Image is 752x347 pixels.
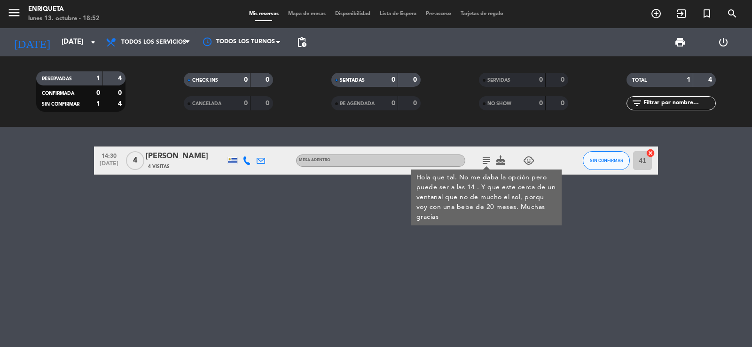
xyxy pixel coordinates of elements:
span: RE AGENDADA [340,101,375,106]
span: SIN CONFIRMAR [42,102,79,107]
span: Mis reservas [244,11,283,16]
span: 14:30 [97,150,121,161]
span: Lista de Espera [375,11,421,16]
span: 4 Visitas [148,163,170,170]
strong: 1 [687,77,690,83]
strong: 0 [244,77,248,83]
i: filter_list [631,98,642,109]
i: arrow_drop_down [87,37,99,48]
span: CONFIRMADA [42,91,74,96]
span: RESERVADAS [42,77,72,81]
strong: 0 [266,100,271,107]
span: Tarjetas de regalo [456,11,508,16]
strong: 0 [392,100,395,107]
strong: 0 [561,100,566,107]
span: NO SHOW [487,101,511,106]
span: TOTAL [632,78,647,83]
strong: 4 [708,77,714,83]
span: CHECK INS [192,78,218,83]
span: CANCELADA [192,101,221,106]
input: Filtrar por nombre... [642,98,715,108]
i: subject [481,155,492,166]
div: Hola que tal. No me daba la opción pero puede ser a las 14 . Y que este cerca de un ventanal que ... [416,173,557,222]
i: [DATE] [7,32,57,53]
strong: 0 [413,100,419,107]
strong: 0 [539,77,543,83]
span: Disponibilidad [330,11,375,16]
span: Todos los servicios [121,39,186,46]
span: Pre-acceso [421,11,456,16]
div: LOG OUT [702,28,745,56]
button: SIN CONFIRMAR [583,151,630,170]
div: [PERSON_NAME] [146,150,226,162]
span: 4 [126,151,144,170]
strong: 0 [266,77,271,83]
span: [DATE] [97,161,121,171]
div: Enriqueta [28,5,100,14]
strong: 0 [413,77,419,83]
strong: 0 [392,77,395,83]
i: add_circle_outline [650,8,662,19]
strong: 0 [118,90,124,96]
i: cancel [646,148,655,158]
span: Mapa de mesas [283,11,330,16]
span: print [674,37,686,48]
i: power_settings_new [718,37,729,48]
span: SIN CONFIRMAR [590,158,623,163]
strong: 0 [539,100,543,107]
strong: 1 [96,100,100,107]
i: child_care [523,155,534,166]
i: menu [7,6,21,20]
strong: 4 [118,100,124,107]
span: SERVIDAS [487,78,510,83]
strong: 1 [96,75,100,82]
i: exit_to_app [676,8,687,19]
i: turned_in_not [701,8,713,19]
span: MESA ADENTRO [299,158,330,162]
strong: 0 [244,100,248,107]
span: pending_actions [296,37,307,48]
span: SENTADAS [340,78,365,83]
strong: 0 [96,90,100,96]
i: search [727,8,738,19]
strong: 4 [118,75,124,82]
button: menu [7,6,21,23]
strong: 0 [561,77,566,83]
div: lunes 13. octubre - 18:52 [28,14,100,23]
i: cake [495,155,506,166]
